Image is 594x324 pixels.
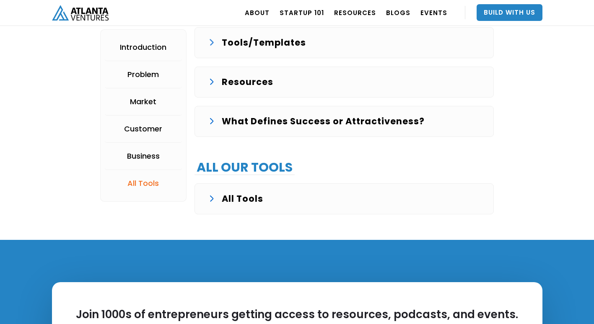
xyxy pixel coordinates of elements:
[222,75,273,89] p: Resources
[105,88,182,116] a: Market
[130,98,156,106] div: Market
[124,125,162,133] div: Customer
[197,158,293,176] strong: All our Tools
[127,179,159,188] div: All Tools
[477,4,542,21] a: Build With Us
[222,115,425,128] p: What Defines Success or Attractiveness?
[210,195,214,202] img: arrow down
[245,1,270,24] a: ABOUT
[210,39,214,46] img: arrow down
[222,36,306,49] p: Tools/Templates
[105,34,182,61] a: Introduction
[105,61,182,88] a: Problem
[280,1,324,24] a: Startup 101
[420,1,447,24] a: EVENTS
[105,170,182,197] a: All Tools
[210,118,214,124] img: arrow down
[120,43,166,51] div: Introduction
[386,1,410,24] a: BLOGS
[334,1,376,24] a: RESOURCES
[210,78,214,85] img: arrow down
[127,70,159,79] div: Problem
[127,152,160,160] div: Business
[105,143,182,170] a: Business
[222,192,263,206] p: All Tools
[105,116,182,143] a: Customer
